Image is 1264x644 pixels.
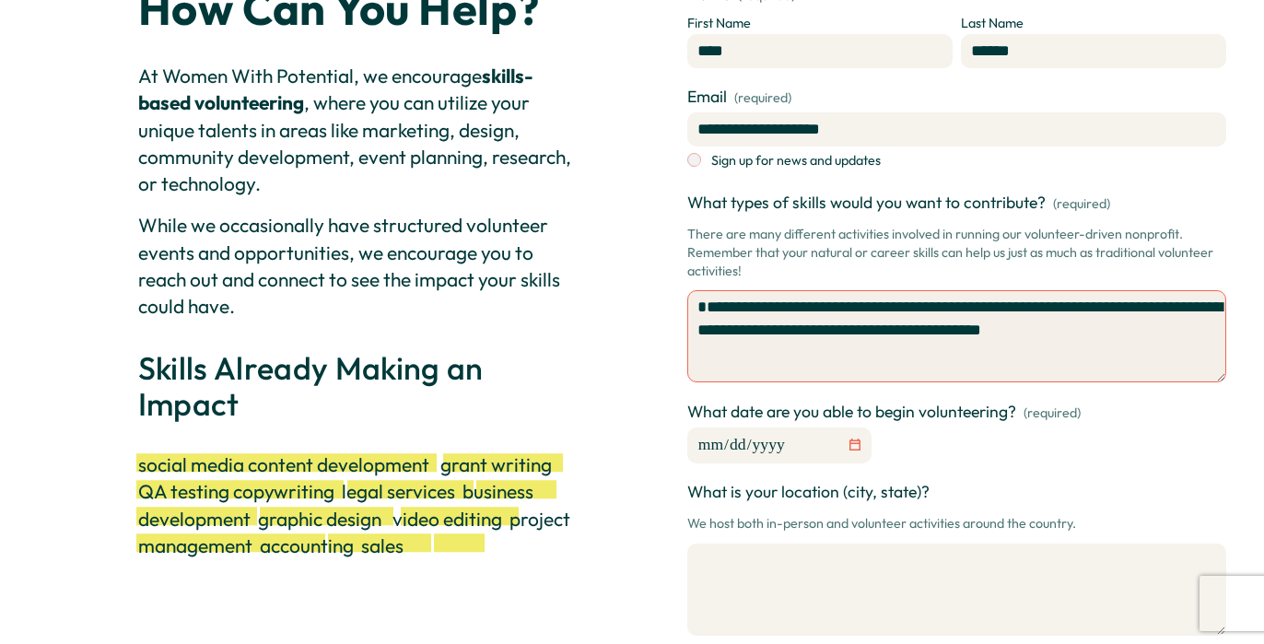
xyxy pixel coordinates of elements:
div: Last Name [961,14,1226,34]
span: What date are you able to begin volunteering? [687,401,1016,424]
input: Sign up for news and updates [687,153,701,167]
span: accounting [260,533,354,557]
span: Sign up for news and updates [711,151,881,170]
span: What types of skills would you want to contribute? [687,192,1046,215]
p: There are many different activities involved in running our volunteer-driven nonprofit. Remember ... [687,217,1226,287]
div: First Name [687,14,953,34]
span: copywriting [233,479,334,503]
p: At Women With Potential, we encourage , where you can utilize your unique talents in areas like m... [138,63,578,198]
h3: Skills Already Making an Impact [138,350,578,422]
span: graphic design [258,507,381,531]
span: sales [361,533,404,557]
span: grant writing [440,452,552,476]
span: video editing [392,507,502,531]
span: legal services [342,479,455,503]
span: project management [138,507,574,557]
p: We host both in-person and volunteer activities around the country. [687,508,1226,539]
span: social media content development [138,452,429,476]
span: Email [687,86,727,109]
span: What is your location (city, state)? [687,481,930,504]
span: (required) [734,88,791,107]
span: business development [138,479,537,530]
span: QA testing [138,479,229,503]
p: While we occasionally have structured volunteer events and opportunities, we encourage you to rea... [138,212,578,320]
span: (required) [1053,194,1110,213]
span: (required) [1024,404,1081,422]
